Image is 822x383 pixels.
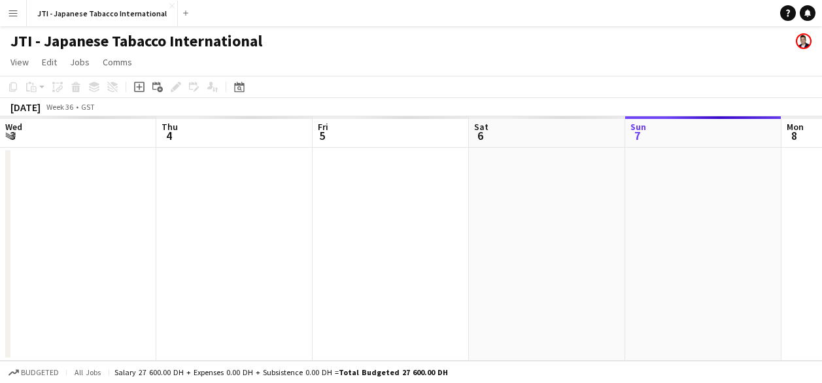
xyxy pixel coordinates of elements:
[114,367,448,377] div: Salary 27 600.00 DH + Expenses 0.00 DH + Subsistence 0.00 DH =
[7,365,61,380] button: Budgeted
[10,101,41,114] div: [DATE]
[630,121,646,133] span: Sun
[103,56,132,68] span: Comms
[787,121,804,133] span: Mon
[97,54,137,71] a: Comms
[10,31,262,51] h1: JTI - Japanese Tabacco International
[42,56,57,68] span: Edit
[10,56,29,68] span: View
[162,121,178,133] span: Thu
[70,56,90,68] span: Jobs
[5,54,34,71] a: View
[5,121,22,133] span: Wed
[21,368,59,377] span: Budgeted
[628,128,646,143] span: 7
[318,121,328,133] span: Fri
[81,102,95,112] div: GST
[785,128,804,143] span: 8
[37,54,62,71] a: Edit
[474,121,488,133] span: Sat
[65,54,95,71] a: Jobs
[472,128,488,143] span: 6
[316,128,328,143] span: 5
[27,1,178,26] button: JTI - Japanese Tabacco International
[339,367,448,377] span: Total Budgeted 27 600.00 DH
[796,33,812,49] app-user-avatar: munjaal choksi
[3,128,22,143] span: 3
[160,128,178,143] span: 4
[43,102,76,112] span: Week 36
[72,367,103,377] span: All jobs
